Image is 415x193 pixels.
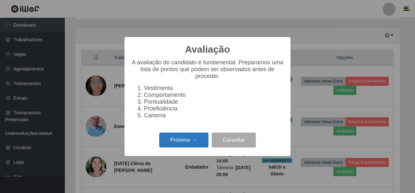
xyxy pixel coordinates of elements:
[144,85,284,92] li: Vestimenta
[144,98,284,105] li: Pontualidade
[144,112,284,119] li: Carisma
[185,44,230,55] h2: Avaliação
[212,133,256,148] button: Cancelar
[144,105,284,112] li: Proeficiência
[144,92,284,98] li: Comportamento
[131,59,284,80] p: A avaliação do candidato é fundamental. Preparamos uma lista de pontos que podem ser observados a...
[159,133,208,148] button: Próximo →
